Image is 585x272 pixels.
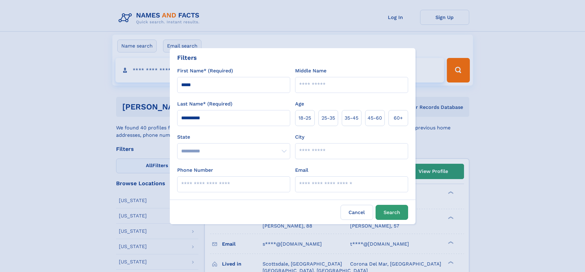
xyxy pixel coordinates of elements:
[295,67,326,75] label: Middle Name
[295,100,304,108] label: Age
[177,53,197,62] div: Filters
[298,114,311,122] span: 18‑25
[368,114,382,122] span: 45‑60
[376,205,408,220] button: Search
[177,133,290,141] label: State
[341,205,373,220] label: Cancel
[322,114,335,122] span: 25‑35
[177,167,213,174] label: Phone Number
[177,67,233,75] label: First Name* (Required)
[177,100,232,108] label: Last Name* (Required)
[394,114,403,122] span: 60+
[345,114,358,122] span: 35‑45
[295,133,304,141] label: City
[295,167,308,174] label: Email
